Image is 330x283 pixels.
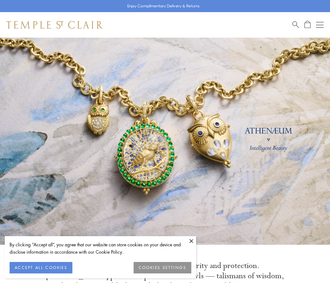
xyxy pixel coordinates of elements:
[304,21,311,29] a: Open Shopping Bag
[10,262,72,273] button: ACCEPT ALL COOKIES
[134,262,191,273] button: COOKIES SETTINGS
[127,3,200,9] p: Enjoy Complimentary Delivery & Returns
[292,21,299,29] a: Search
[10,241,191,256] div: By clicking “Accept all”, you agree that our website can store cookies on your device and disclos...
[316,21,324,29] button: Open navigation
[6,21,103,29] img: Temple St. Clair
